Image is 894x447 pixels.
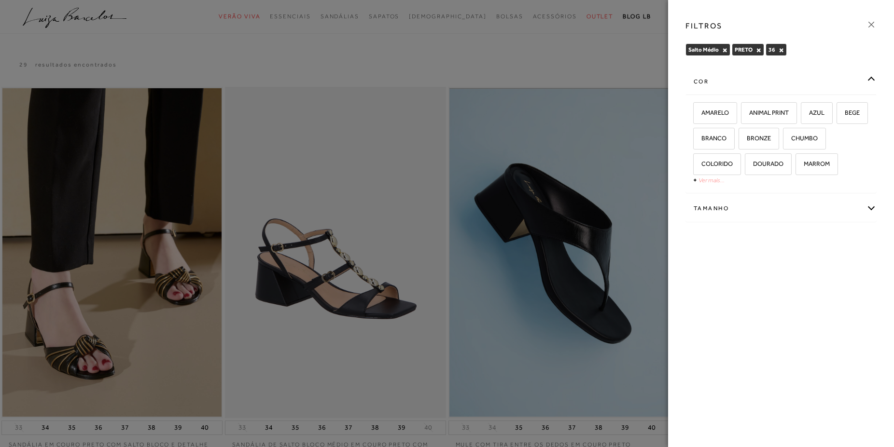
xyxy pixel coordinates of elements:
h3: FILTROS [685,20,723,31]
button: 36 Close [779,47,784,54]
div: Tamanho [686,196,876,221]
span: BRANCO [694,135,726,142]
input: AZUL [799,109,809,119]
div: cor [686,69,876,95]
input: BEGE [835,109,845,119]
span: PRETO [735,46,753,53]
span: MARROM [796,160,830,167]
span: BEGE [838,109,860,116]
span: DOURADO [746,160,783,167]
input: AMARELO [692,109,701,119]
input: MARROM [794,161,804,170]
span: AZUL [802,109,824,116]
span: BRONZE [740,135,771,142]
button: PRETO Close [756,47,761,54]
span: Salto Médio [688,46,719,53]
input: BRANCO [692,135,701,145]
input: CHUMBO [782,135,791,145]
span: COLORIDO [694,160,733,167]
input: COLORIDO [692,161,701,170]
a: Ver mais... [698,176,725,184]
span: AMARELO [694,109,729,116]
span: 36 [768,46,775,53]
span: ANIMAL PRINT [742,109,789,116]
input: DOURADO [743,161,753,170]
span: + [693,176,697,184]
input: BRONZE [737,135,747,145]
input: ANIMAL PRINT [740,109,749,119]
button: Salto Médio Close [722,47,727,54]
span: CHUMBO [784,135,818,142]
